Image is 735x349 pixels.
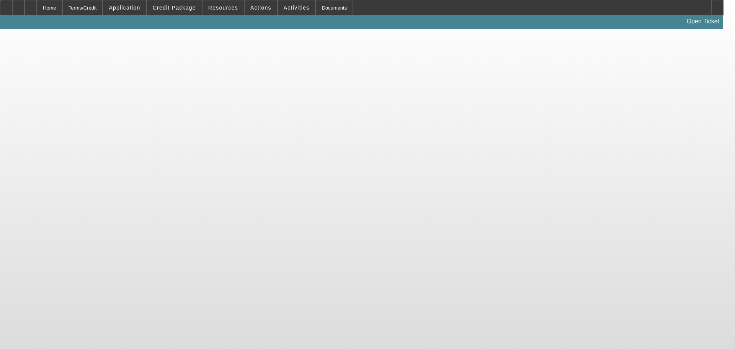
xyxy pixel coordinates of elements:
span: Credit Package [153,5,196,11]
button: Resources [203,0,244,15]
button: Actions [245,0,277,15]
button: Application [103,0,146,15]
span: Actions [250,5,271,11]
span: Resources [208,5,238,11]
span: Activities [284,5,310,11]
span: Application [109,5,140,11]
button: Activities [278,0,315,15]
button: Credit Package [147,0,202,15]
a: Open Ticket [684,15,722,28]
